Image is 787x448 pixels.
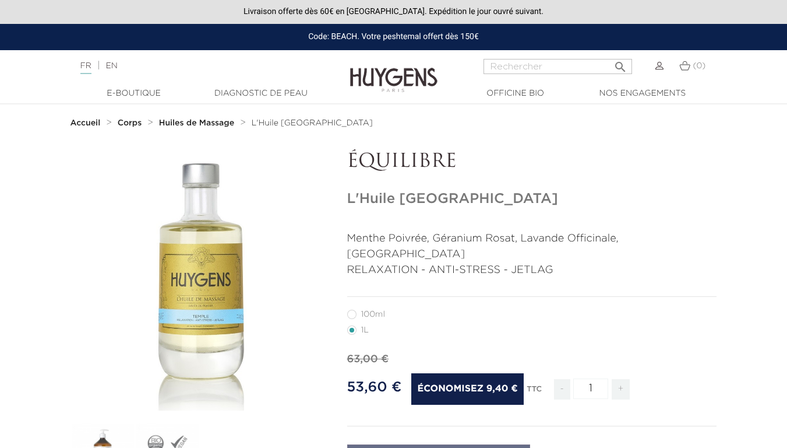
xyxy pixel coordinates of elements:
p: Menthe Poivrée, Géranium Rosat, Lavande Officinale, [GEOGRAPHIC_DATA] [347,231,717,262]
a: Accueil [70,118,103,128]
a: Corps [118,118,144,128]
a: EN [105,62,117,70]
div: | [75,59,319,73]
span: 53,60 € [347,380,402,394]
span: (0) [693,62,705,70]
a: Diagnostic de peau [203,87,319,100]
input: Quantité [573,379,608,399]
input: Rechercher [484,59,632,74]
div: TTC [527,377,542,408]
a: Nos engagements [584,87,701,100]
span: 63,00 € [347,354,389,365]
p: ÉQUILIBRE [347,151,717,173]
strong: Accueil [70,119,101,127]
a: E-Boutique [76,87,192,100]
span: - [554,379,570,400]
i:  [613,57,627,71]
a: Huiles de Massage [159,118,237,128]
strong: Corps [118,119,142,127]
label: 1L [347,325,383,335]
img: Huygens [350,49,437,94]
span: L'Huile [GEOGRAPHIC_DATA] [252,119,373,127]
button:  [610,55,631,71]
span: + [612,379,630,400]
label: 100ml [347,310,399,319]
a: L'Huile [GEOGRAPHIC_DATA] [252,118,373,128]
a: FR [80,62,91,74]
a: Officine Bio [457,87,574,100]
strong: Huiles de Massage [159,119,234,127]
span: Économisez 9,40 € [411,373,523,405]
h1: L'Huile [GEOGRAPHIC_DATA] [347,191,717,208]
p: RELAXATION - ANTI-STRESS - JETLAG [347,262,717,278]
